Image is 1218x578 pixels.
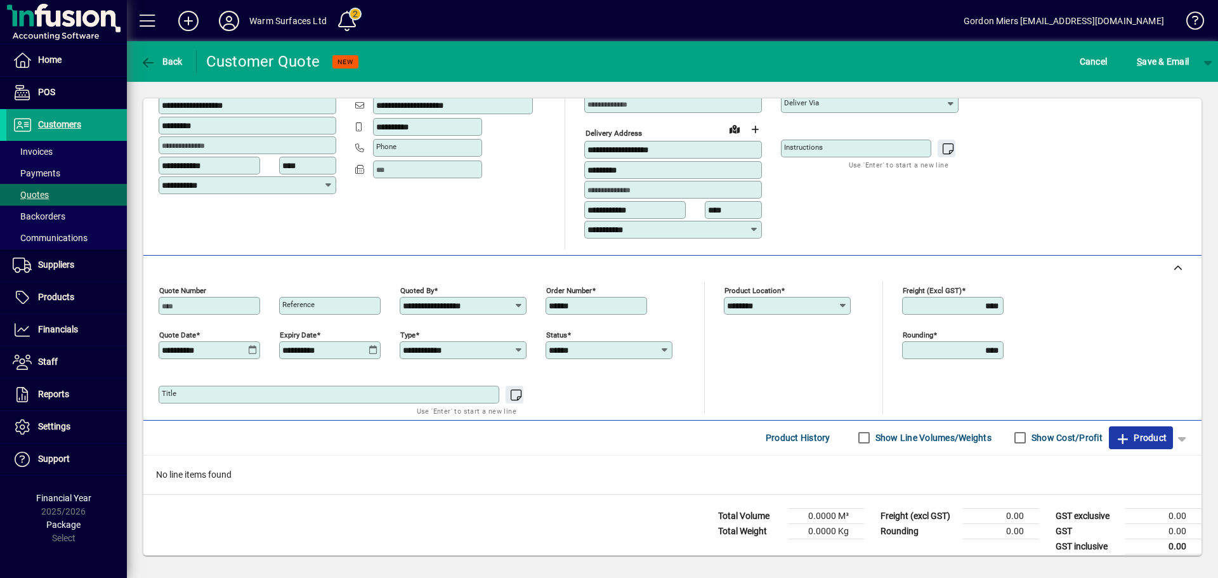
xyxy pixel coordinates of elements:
[400,286,434,294] mat-label: Quoted by
[46,520,81,530] span: Package
[1177,3,1202,44] a: Knowledge Base
[903,286,962,294] mat-label: Freight (excl GST)
[280,330,317,339] mat-label: Expiry date
[13,147,53,157] span: Invoices
[788,523,864,539] td: 0.0000 Kg
[1125,539,1202,555] td: 0.00
[1049,539,1125,555] td: GST inclusive
[873,431,992,444] label: Show Line Volumes/Weights
[38,292,74,302] span: Products
[143,456,1202,494] div: No line items found
[724,119,745,139] a: View on map
[140,56,183,67] span: Back
[337,58,353,66] span: NEW
[963,508,1039,523] td: 0.00
[6,379,127,411] a: Reports
[206,51,320,72] div: Customer Quote
[546,330,567,339] mat-label: Status
[724,286,781,294] mat-label: Product location
[1077,50,1111,73] button: Cancel
[712,508,788,523] td: Total Volume
[13,168,60,178] span: Payments
[6,227,127,249] a: Communications
[38,357,58,367] span: Staff
[159,286,206,294] mat-label: Quote number
[874,523,963,539] td: Rounding
[1130,50,1195,73] button: Save & Email
[38,55,62,65] span: Home
[6,346,127,378] a: Staff
[1115,428,1167,448] span: Product
[761,426,835,449] button: Product History
[6,411,127,443] a: Settings
[788,508,864,523] td: 0.0000 M³
[1049,508,1125,523] td: GST exclusive
[400,330,416,339] mat-label: Type
[784,143,823,152] mat-label: Instructions
[209,10,249,32] button: Profile
[6,162,127,184] a: Payments
[6,141,127,162] a: Invoices
[1125,508,1202,523] td: 0.00
[38,454,70,464] span: Support
[6,184,127,206] a: Quotes
[38,324,78,334] span: Financials
[127,50,197,73] app-page-header-button: Back
[1137,51,1189,72] span: ave & Email
[376,142,396,151] mat-label: Phone
[6,249,127,281] a: Suppliers
[36,493,91,503] span: Financial Year
[6,206,127,227] a: Backorders
[1080,51,1108,72] span: Cancel
[38,119,81,129] span: Customers
[282,300,315,309] mat-label: Reference
[1125,523,1202,539] td: 0.00
[159,330,196,339] mat-label: Quote date
[6,443,127,475] a: Support
[546,286,592,294] mat-label: Order number
[1049,523,1125,539] td: GST
[6,314,127,346] a: Financials
[38,389,69,399] span: Reports
[963,523,1039,539] td: 0.00
[1029,431,1103,444] label: Show Cost/Profit
[38,421,70,431] span: Settings
[13,233,88,243] span: Communications
[38,259,74,270] span: Suppliers
[6,282,127,313] a: Products
[745,119,765,140] button: Choose address
[6,77,127,108] a: POS
[38,87,55,97] span: POS
[964,11,1164,31] div: Gordon Miers [EMAIL_ADDRESS][DOMAIN_NAME]
[6,44,127,76] a: Home
[417,404,516,418] mat-hint: Use 'Enter' to start a new line
[13,211,65,221] span: Backorders
[766,428,830,448] span: Product History
[784,98,819,107] mat-label: Deliver via
[162,389,176,398] mat-label: Title
[13,190,49,200] span: Quotes
[137,50,186,73] button: Back
[168,10,209,32] button: Add
[849,157,948,172] mat-hint: Use 'Enter' to start a new line
[712,523,788,539] td: Total Weight
[1109,426,1173,449] button: Product
[1137,56,1142,67] span: S
[903,330,933,339] mat-label: Rounding
[874,508,963,523] td: Freight (excl GST)
[249,11,327,31] div: Warm Surfaces Ltd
